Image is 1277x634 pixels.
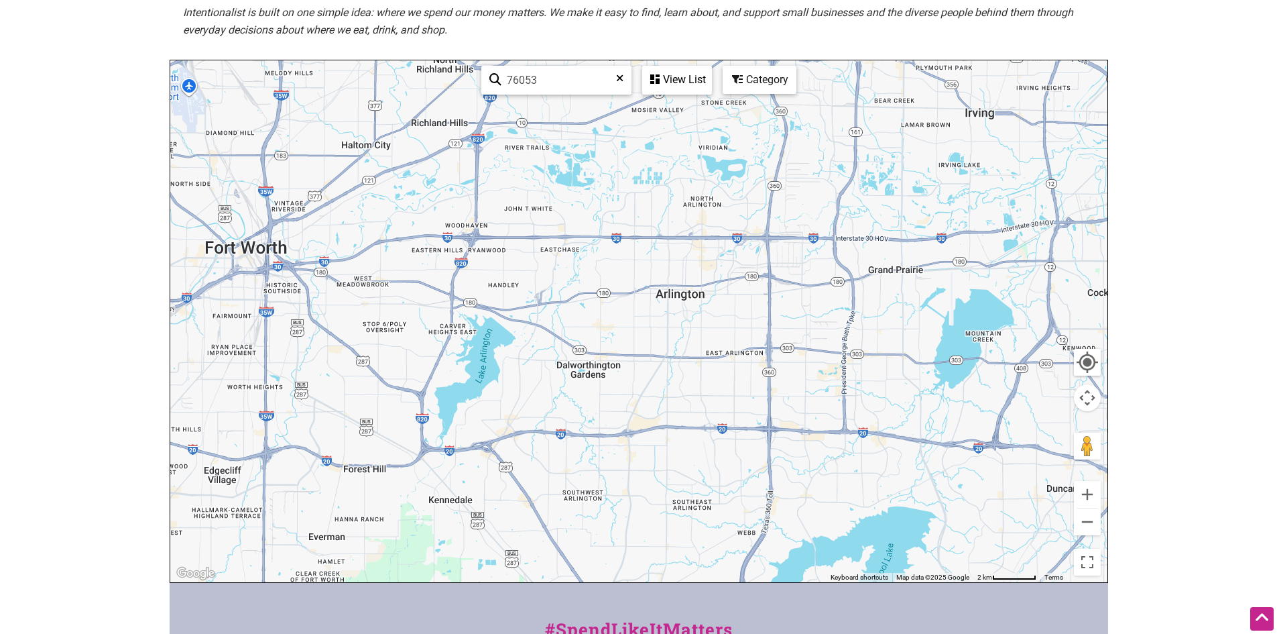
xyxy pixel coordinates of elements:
button: Your Location [1074,349,1101,376]
a: Terms (opens in new tab) [1044,574,1063,581]
button: Toggle fullscreen view [1073,548,1101,576]
div: Type to search and filter [481,66,631,95]
div: Filter by category [723,66,796,94]
div: See a list of the visible businesses [642,66,712,95]
div: Scroll Back to Top [1250,607,1274,631]
button: Keyboard shortcuts [831,573,888,582]
button: Map Scale: 2 km per 62 pixels [973,573,1040,582]
div: View List [644,67,711,93]
button: Map camera controls [1074,384,1101,411]
a: Open this area in Google Maps (opens a new window) [174,565,218,582]
div: Category [724,67,795,93]
em: Intentionalist is built on one simple idea: where we spend our money matters. We make it easy to ... [183,6,1073,36]
button: Drag Pegman onto the map to open Street View [1074,433,1101,460]
input: Type to find and filter... [501,67,623,93]
button: Zoom out [1074,509,1101,535]
img: Google [174,565,218,582]
span: Map data ©2025 Google [896,574,969,581]
button: Zoom in [1074,481,1101,508]
span: 2 km [977,574,992,581]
